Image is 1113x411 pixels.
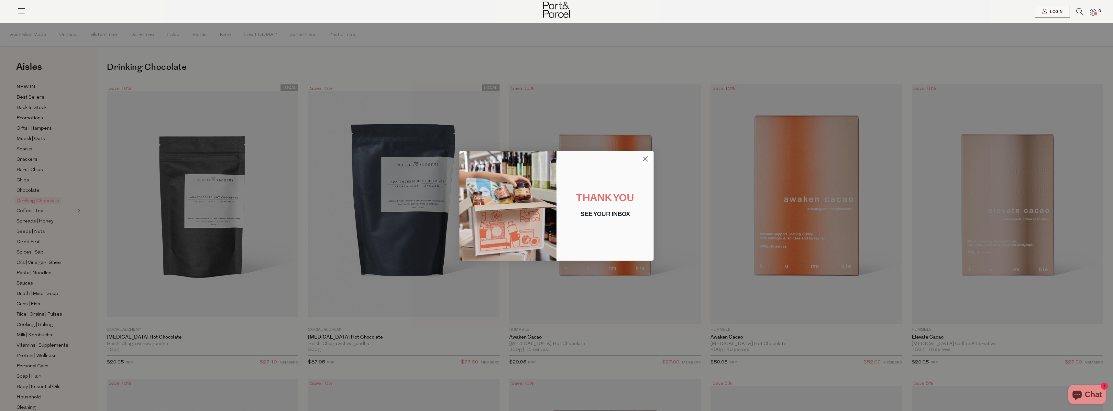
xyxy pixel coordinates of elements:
[640,153,651,165] button: Close dialog
[1035,6,1070,17] a: Login
[1048,9,1063,15] span: Login
[543,2,570,18] img: Part&Parcel
[580,212,630,218] span: SEE YOUR INBOX
[459,151,556,261] img: 1625d8db-003b-427e-bd35-278c4d7a1e35.jpeg
[1066,385,1108,406] inbox-online-store-chat: Shopify online store chat
[1090,9,1096,16] a: 0
[1097,8,1103,14] span: 0
[576,194,634,204] span: THANK YOU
